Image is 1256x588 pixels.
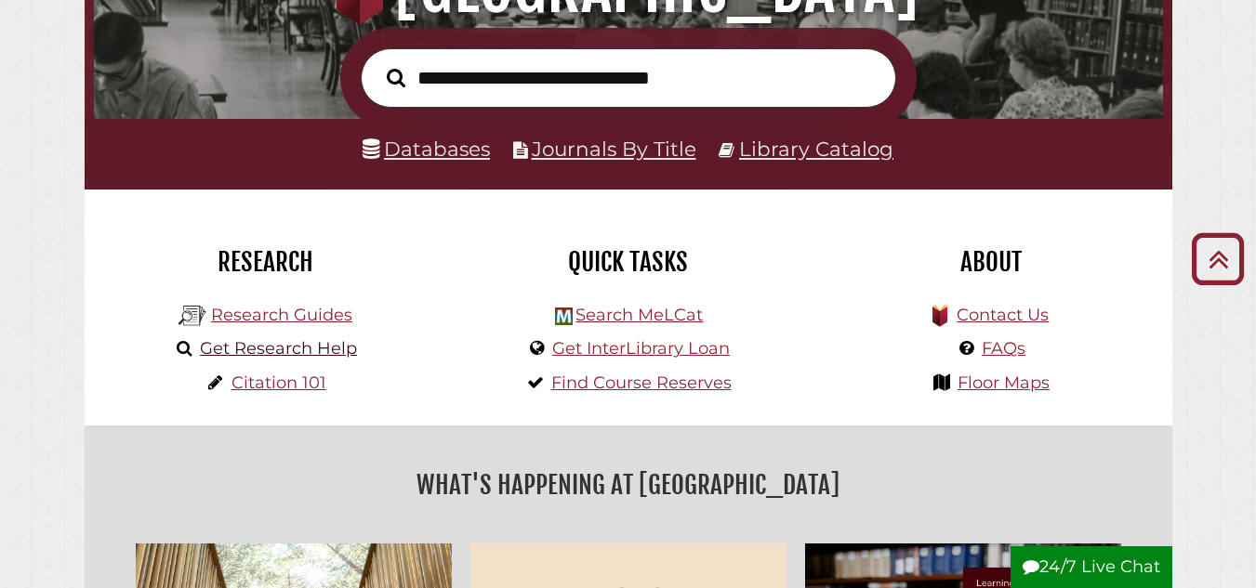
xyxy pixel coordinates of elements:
[982,338,1025,359] a: FAQs
[824,246,1158,278] h2: About
[99,246,433,278] h2: Research
[178,302,206,330] img: Hekman Library Logo
[575,305,703,325] a: Search MeLCat
[231,372,326,393] a: Citation 101
[387,68,405,88] i: Search
[957,305,1049,325] a: Contact Us
[551,372,732,393] a: Find Course Reserves
[200,338,357,359] a: Get Research Help
[958,372,1050,393] a: Floor Maps
[211,305,352,325] a: Research Guides
[552,338,730,359] a: Get InterLibrary Loan
[99,464,1158,506] h2: What's Happening at [GEOGRAPHIC_DATA]
[739,137,893,161] a: Library Catalog
[555,307,573,325] img: Hekman Library Logo
[532,137,696,161] a: Journals By Title
[377,63,415,92] button: Search
[461,246,796,278] h2: Quick Tasks
[1184,243,1251,274] a: Back to Top
[363,137,490,161] a: Databases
